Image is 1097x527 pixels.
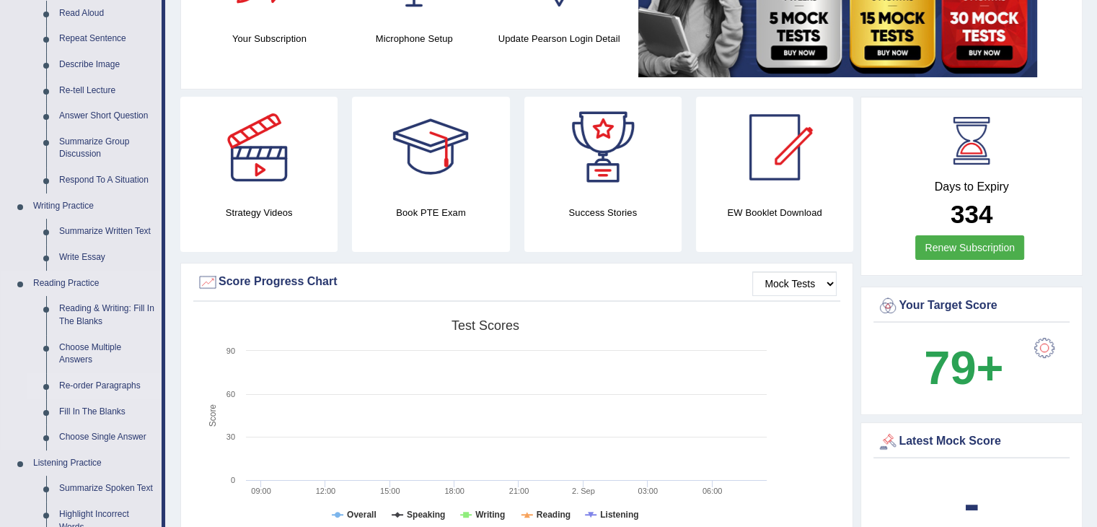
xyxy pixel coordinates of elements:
tspan: 2. Sep [572,487,595,495]
tspan: Test scores [451,318,519,333]
h4: EW Booklet Download [696,205,853,220]
div: Your Target Score [877,295,1066,317]
text: 03:00 [638,487,658,495]
text: 21:00 [509,487,529,495]
h4: Update Pearson Login Detail [494,31,625,46]
b: 79+ [924,341,1003,394]
tspan: Speaking [407,510,445,520]
a: Reading & Writing: Fill In The Blanks [53,296,162,334]
a: Renew Subscription [915,235,1024,260]
h4: Strategy Videos [180,205,338,220]
a: Re-order Paragraphs [53,373,162,399]
text: 18:00 [444,487,464,495]
h4: Days to Expiry [877,180,1066,193]
tspan: Score [208,404,218,427]
a: Describe Image [53,52,162,78]
a: Re-tell Lecture [53,78,162,104]
a: Respond To A Situation [53,167,162,193]
a: Reading Practice [27,271,162,297]
tspan: Overall [347,510,376,520]
h4: Your Subscription [204,31,335,46]
text: 90 [226,347,235,355]
a: Repeat Sentence [53,26,162,52]
a: Summarize Spoken Text [53,476,162,502]
div: Latest Mock Score [877,431,1066,453]
text: 60 [226,390,235,398]
a: Write Essay [53,245,162,271]
a: Choose Multiple Answers [53,335,162,373]
text: 06:00 [702,487,723,495]
div: Score Progress Chart [197,271,837,293]
a: Writing Practice [27,193,162,219]
tspan: Writing [475,510,505,520]
h4: Microphone Setup [349,31,480,46]
tspan: Reading [537,510,570,520]
a: Listening Practice [27,450,162,476]
text: 30 [226,432,235,441]
a: Read Aloud [53,1,162,27]
tspan: Listening [600,510,638,520]
text: 12:00 [316,487,336,495]
b: 334 [951,200,992,228]
a: Choose Single Answer [53,424,162,450]
text: 09:00 [251,487,271,495]
a: Fill In The Blanks [53,399,162,425]
a: Summarize Group Discussion [53,129,162,167]
h4: Success Stories [524,205,682,220]
text: 0 [231,476,235,484]
h4: Book PTE Exam [352,205,509,220]
a: Answer Short Question [53,103,162,129]
a: Summarize Written Text [53,219,162,245]
text: 15:00 [380,487,400,495]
